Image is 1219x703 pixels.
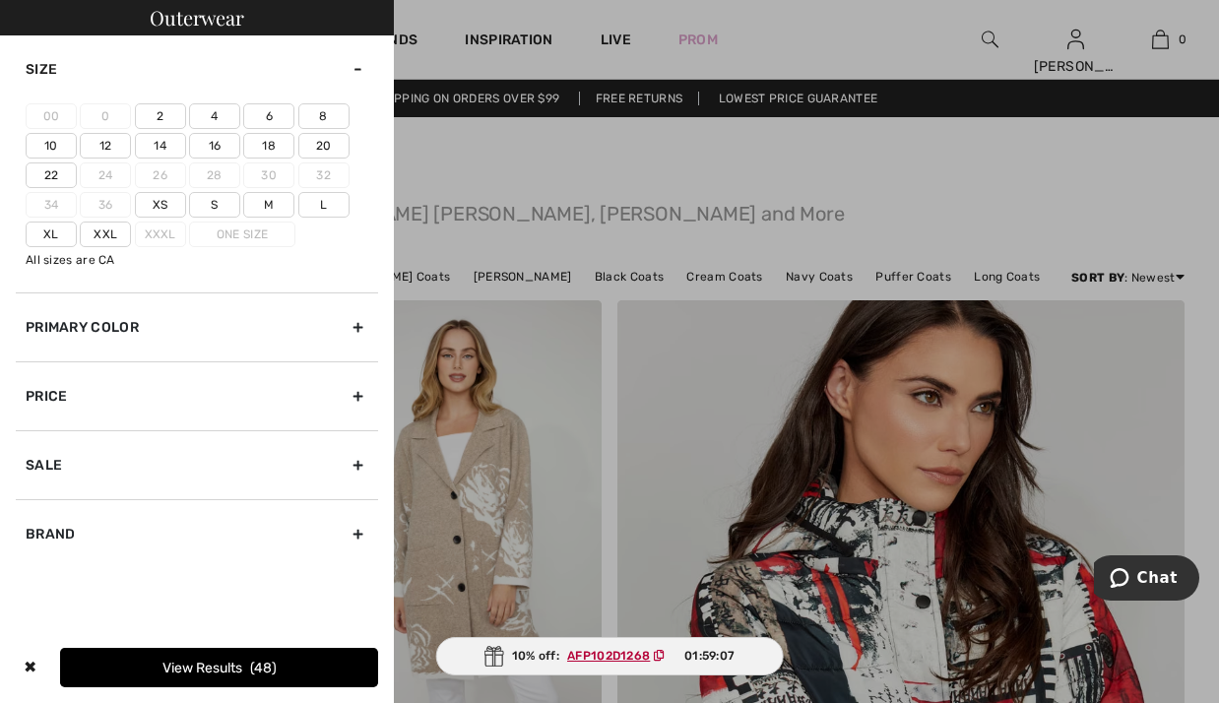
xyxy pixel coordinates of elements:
label: L [298,192,350,218]
label: 28 [189,162,240,188]
div: Price [16,361,378,430]
label: 24 [80,162,131,188]
div: 10% off: [436,637,784,675]
span: 48 [250,660,277,676]
label: S [189,192,240,218]
div: Size [16,35,378,103]
label: One Size [189,222,295,247]
label: 26 [135,162,186,188]
label: 22 [26,162,77,188]
label: 12 [80,133,131,159]
div: All sizes are CA [26,251,378,269]
label: Xxl [80,222,131,247]
label: 4 [189,103,240,129]
label: 16 [189,133,240,159]
div: Sale [16,430,378,499]
iframe: Opens a widget where you can chat to one of our agents [1094,555,1199,605]
label: 30 [243,162,294,188]
label: 10 [26,133,77,159]
label: M [243,192,294,218]
div: Brand [16,499,378,568]
label: 36 [80,192,131,218]
label: 14 [135,133,186,159]
span: 01:59:07 [684,647,735,665]
label: 20 [298,133,350,159]
label: 32 [298,162,350,188]
label: 2 [135,103,186,129]
label: 6 [243,103,294,129]
img: Gift.svg [484,646,504,667]
div: Primary Color [16,292,378,361]
label: Xs [135,192,186,218]
label: 18 [243,133,294,159]
label: 0 [80,103,131,129]
button: View Results48 [60,648,378,687]
label: Xl [26,222,77,247]
label: 8 [298,103,350,129]
label: 34 [26,192,77,218]
label: Xxxl [135,222,186,247]
label: 00 [26,103,77,129]
ins: AFP102D1268 [567,649,650,663]
div: ✖ [16,648,44,687]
